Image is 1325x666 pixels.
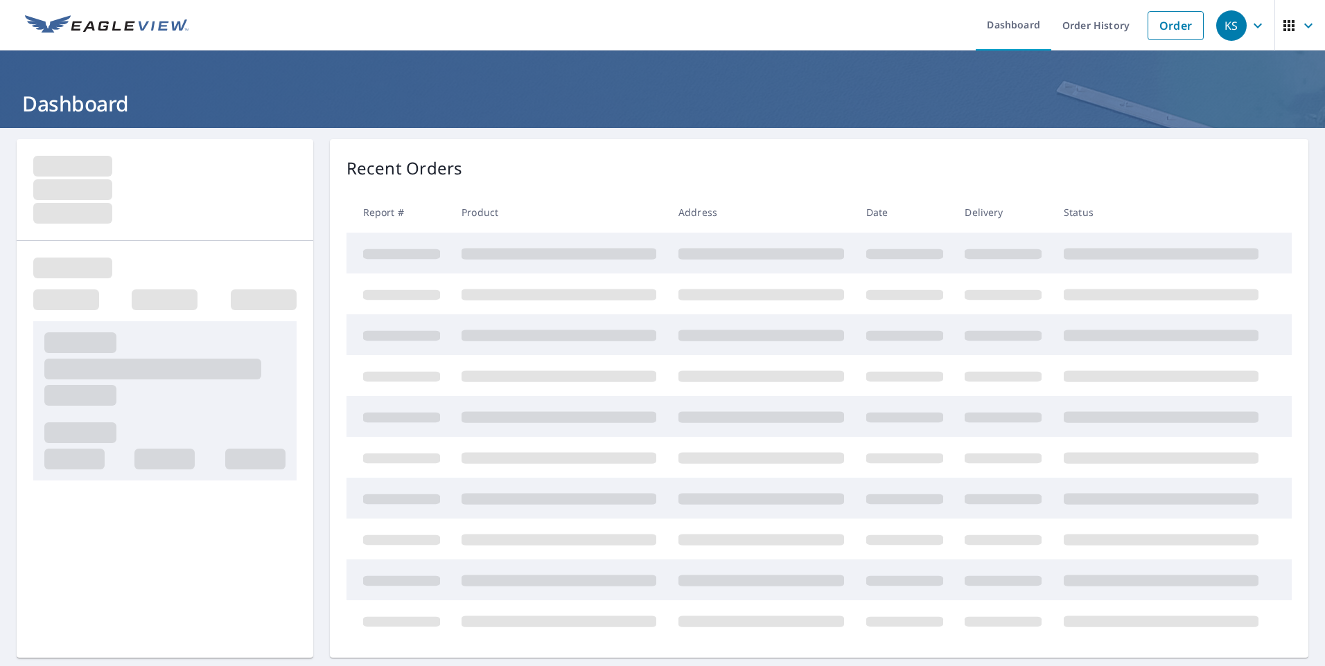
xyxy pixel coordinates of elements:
th: Status [1053,192,1270,233]
th: Report # [346,192,451,233]
div: KS [1216,10,1247,41]
h1: Dashboard [17,89,1308,118]
a: Order [1148,11,1204,40]
th: Date [855,192,954,233]
p: Recent Orders [346,156,463,181]
th: Address [667,192,855,233]
th: Delivery [954,192,1053,233]
th: Product [450,192,667,233]
img: EV Logo [25,15,188,36]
